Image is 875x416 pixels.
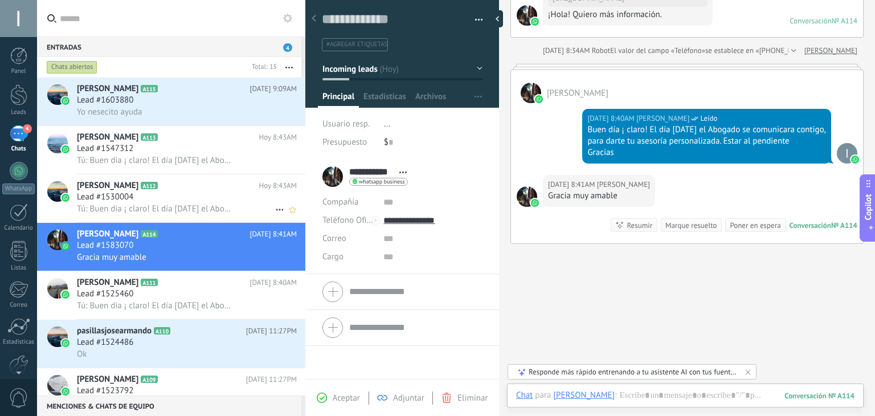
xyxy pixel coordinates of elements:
div: Usuario resp. [322,115,375,133]
div: Chats abiertos [47,60,97,74]
div: ¡Hola! Quiero más información. [548,9,708,21]
span: A111 [141,279,157,286]
span: Hoy 8:43AM [259,180,297,191]
span: Presupuesto [322,137,367,148]
span: El valor del campo «Teléfono» [610,45,705,56]
a: avatariconpasillasjosearmandoA110[DATE] 11:27PMLead #1524486Ok [37,320,305,368]
div: Calendario [2,225,35,232]
div: $ [384,133,483,152]
img: icon [62,339,69,347]
span: ... [384,119,391,129]
div: Correo [2,301,35,309]
div: [DATE] 8:34AM [543,45,592,56]
div: Lay Negrito [553,390,615,400]
span: Tú: Buen día ¡ claro! El día [DATE] el Abogado se comunicara contigo, para darte tu asesoría pers... [77,300,234,311]
span: [PERSON_NAME] [77,277,138,288]
div: Cargo [322,248,375,266]
span: Tú: Buen día ¡ claro! El día [DATE] el Abogado se comunicara contigo, para darte tu asesoría pers... [77,203,234,214]
div: Poner en espera [730,220,780,231]
div: Ocultar [492,10,503,27]
img: icon [62,388,69,395]
span: [DATE] 8:41AM [250,229,297,240]
img: waba.svg [851,156,859,164]
div: № A114 [831,221,857,230]
div: Resumir [627,220,652,231]
a: avataricon[PERSON_NAME]A113Hoy 8:43AMLead #1547312Tú: Buen día ¡ claro! El día [DATE] el Abogado ... [37,126,305,174]
span: Archivos [415,91,446,108]
img: icon [62,242,69,250]
span: pasillasjosearmando [77,325,152,337]
span: para [535,390,551,401]
span: A110 [154,327,170,335]
span: [DATE] 8:40AM [250,277,297,288]
span: Eliminar [457,393,488,403]
img: icon [62,145,69,153]
span: se establece en «[PHONE_NUMBER]» [705,45,822,56]
span: lizeth cordoba [837,143,857,164]
span: whatsapp business [359,179,404,185]
span: Ok [77,349,87,360]
div: Conversación [790,221,831,230]
a: avataricon[PERSON_NAME]A112Hoy 8:43AMLead #1530004Tú: Buen día ¡ claro! El día [DATE] el Abogado ... [37,174,305,222]
div: Total: 15 [247,62,277,73]
span: A115 [141,85,157,92]
span: Tú: Buen día ¡ claro! El día [DATE] el Abogado se comunicara contigo, para darte tu asesoría pers... [77,155,234,166]
span: Usuario resp. [322,119,370,129]
span: [PERSON_NAME] [77,180,138,191]
a: [PERSON_NAME] [804,45,857,56]
button: Correo [322,230,346,248]
span: Robot [592,46,610,55]
span: Aceptar [333,393,360,403]
span: [DATE] 11:27PM [246,325,297,337]
div: Buen día ¡ claro! El día [DATE] el Abogado se comunicara contigo, para darte tu asesoría personal... [587,124,826,147]
a: avataricon[PERSON_NAME]A114[DATE] 8:41AMLead #1583070Gracia muy amable [37,223,305,271]
button: Teléfono Oficina [322,211,375,230]
img: icon [62,291,69,299]
span: Hoy 8:43AM [259,132,297,143]
span: Leído [700,113,717,124]
div: Gracias [587,147,826,158]
div: [DATE] 8:40AM [587,113,636,124]
span: Yo nesecito ayuda [77,107,142,117]
span: Lead #1603880 [77,95,133,106]
div: Panel [2,68,35,75]
div: Chats [2,145,35,153]
img: waba.svg [531,199,539,207]
span: #agregar etiquetas [326,40,387,48]
span: : [615,390,616,401]
div: Menciones & Chats de equipo [37,395,301,416]
div: [DATE] 8:41AM [548,179,597,190]
span: Lay Negrito [521,83,541,103]
span: Lead #1524486 [77,337,133,348]
span: Lead #1583070 [77,240,133,251]
span: [DATE] 11:27PM [246,374,297,385]
div: 114 [784,391,854,401]
a: avataricon[PERSON_NAME]A115[DATE] 9:09AMLead #1603880Yo nesecito ayuda [37,78,305,125]
span: A112 [141,182,157,189]
div: Compañía [322,193,375,211]
span: Lay Negrito [517,186,537,207]
div: Leads [2,109,35,116]
span: [DATE] 9:09AM [250,83,297,95]
span: Cargo [322,252,344,261]
span: [PERSON_NAME] [77,83,138,95]
div: Responde más rápido entrenando a tu asistente AI con tus fuentes de datos [529,367,737,377]
img: waba.svg [531,18,539,26]
div: Conversación [790,16,832,26]
span: Lead #1523792 [77,385,133,397]
span: lizeth cordoba (Oficina de Venta) [636,113,689,124]
span: Lay Negrito [517,5,537,26]
span: Gracia muy amable [77,252,146,263]
span: Lay Negrito [547,88,608,99]
span: Teléfono Oficina [322,215,382,226]
div: Gracia muy amable [548,190,650,202]
span: 4 [23,124,32,133]
div: Marque resuelto [665,220,717,231]
span: [PERSON_NAME] [77,132,138,143]
span: 4 [283,43,292,52]
div: WhatsApp [2,183,35,194]
div: Presupuesto [322,133,375,152]
div: Estadísticas [2,338,35,346]
img: icon [62,97,69,105]
span: Lay Negrito [597,179,650,190]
